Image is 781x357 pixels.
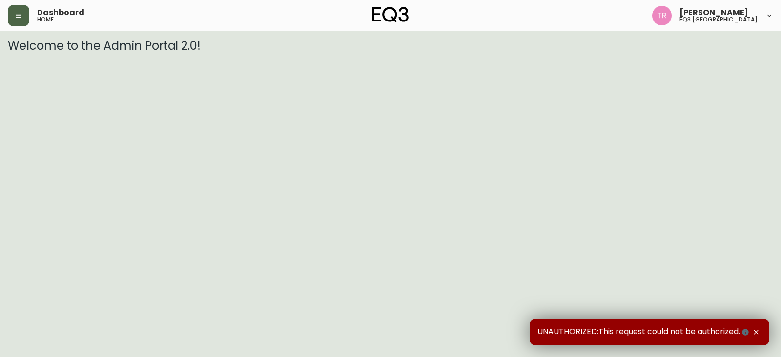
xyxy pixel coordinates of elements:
[652,6,672,25] img: 214b9049a7c64896e5c13e8f38ff7a87
[8,39,773,53] h3: Welcome to the Admin Portal 2.0!
[679,9,748,17] span: [PERSON_NAME]
[37,17,54,22] h5: home
[679,17,758,22] h5: eq3 [GEOGRAPHIC_DATA]
[372,7,409,22] img: logo
[537,327,751,337] span: UNAUTHORIZED:This request could not be authorized.
[37,9,84,17] span: Dashboard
